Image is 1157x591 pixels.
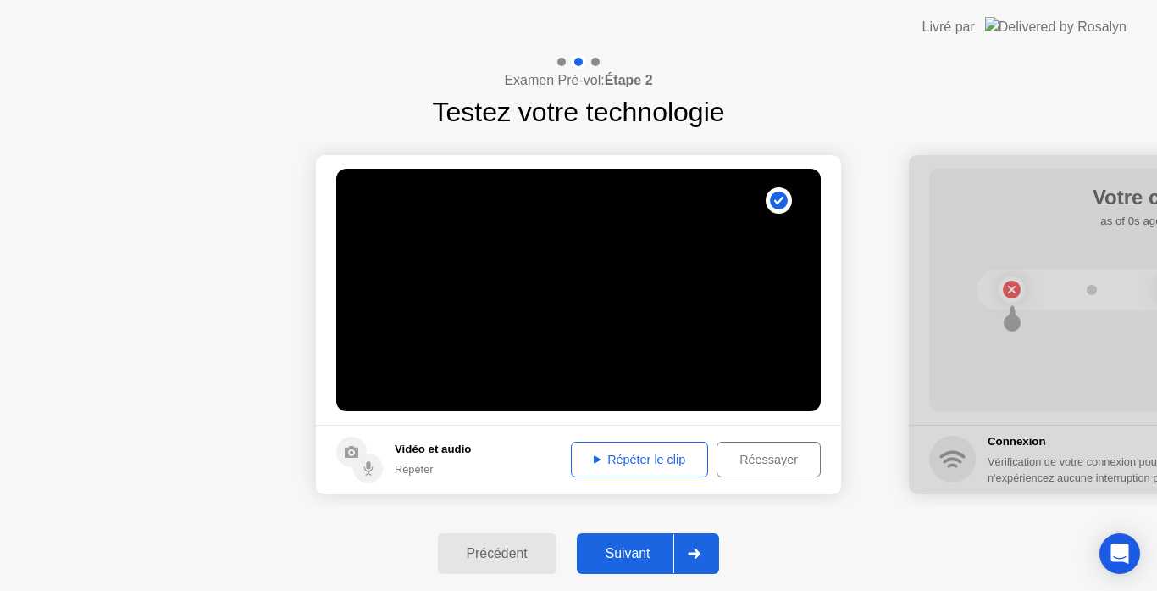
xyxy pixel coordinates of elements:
div: Livré par [922,17,975,37]
div: Répéter [395,461,471,477]
button: Suivant [577,533,720,574]
h5: Vidéo et audio [395,441,471,458]
button: Réessayer [717,442,821,477]
img: Delivered by Rosalyn [985,17,1127,36]
div: Répéter le clip [577,453,702,466]
button: Répéter le clip [571,442,708,477]
div: Suivant [582,546,674,561]
div: Précédent [443,546,551,561]
div: Réessayer [722,453,815,466]
h4: Examen Pré-vol: [504,70,652,91]
b: Étape 2 [605,73,653,87]
div: Open Intercom Messenger [1099,533,1140,574]
h1: Testez votre technologie [432,92,724,132]
button: Précédent [438,533,556,574]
